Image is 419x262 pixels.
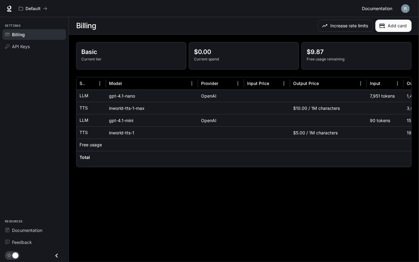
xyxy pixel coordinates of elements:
button: Menu [279,79,289,88]
button: Add card [375,20,412,32]
div: gpt-4.1-mini [106,114,198,126]
p: $9.87 [307,47,406,56]
div: Model [109,81,122,86]
button: Sort [381,79,390,88]
div: Provider [201,81,218,86]
p: Current spend [194,56,294,62]
h1: Billing [76,20,96,32]
button: Menu [95,79,104,88]
p: Free usage [80,142,102,148]
div: OpenAI [198,114,244,126]
div: gpt-4.1-nano [106,90,198,102]
a: Documentation [2,225,66,236]
button: Sort [320,79,329,88]
div: Input [370,81,380,86]
button: Menu [233,79,242,88]
button: Menu [356,79,365,88]
div: Output Price [293,81,319,86]
div: Input Price [247,81,269,86]
button: User avatar [399,2,412,15]
button: Menu [187,79,196,88]
button: Close drawer [50,249,64,262]
a: Documentation [359,2,397,15]
button: Sort [122,79,132,88]
img: User avatar [401,4,410,13]
div: inworld-tts-1-max [106,102,198,114]
p: TTS [80,105,88,111]
div: Service [80,81,85,86]
span: Dark mode toggle [12,252,18,259]
a: Billing [2,29,66,40]
div: $5.00 / 1M characters [290,126,367,139]
div: 7,951 tokens [367,90,404,102]
p: LLM [80,117,88,123]
div: 90 tokens [367,114,404,126]
p: LLM [80,93,88,99]
button: All workspaces [16,2,50,15]
a: API Keys [2,41,66,52]
span: Feedback [12,239,32,245]
p: Current tier [81,56,181,62]
button: Increase rate limits [318,20,373,32]
p: $0.00 [194,47,294,56]
span: Billing [12,31,25,38]
button: Sort [219,79,228,88]
div: OpenAI [198,90,244,102]
div: inworld-tts-1 [106,126,198,139]
button: Sort [270,79,279,88]
p: Basic [81,47,181,56]
div: $10.00 / 1M characters [290,102,367,114]
p: Free usage remaining [307,56,406,62]
button: Sort [86,79,95,88]
p: Default [25,6,41,11]
span: API Keys [12,43,30,50]
span: Documentation [362,5,392,13]
p: TTS [80,129,88,136]
a: Feedback [2,237,66,248]
h6: Total [80,154,90,160]
button: Menu [393,79,402,88]
span: Documentation [12,227,42,233]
